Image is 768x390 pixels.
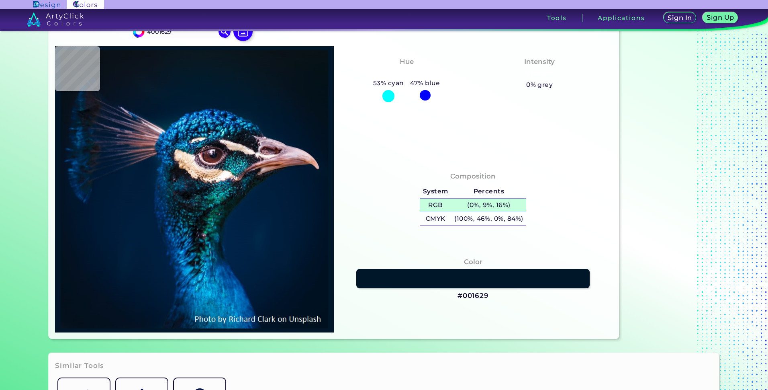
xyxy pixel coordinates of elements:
h5: 53% cyan [370,78,407,88]
h5: Sign In [668,15,691,21]
h3: Similar Tools [55,361,104,371]
img: ArtyClick Design logo [33,1,60,8]
h3: Tools [547,15,567,21]
h5: (0%, 9%, 16%) [451,199,527,212]
h5: 47% blue [407,78,443,88]
h3: Vibrant [522,69,557,78]
h5: RGB [420,199,451,212]
h4: Color [464,256,482,268]
h4: Hue [400,56,414,68]
h5: (100%, 46%, 0%, 84%) [451,212,527,226]
h3: #001629 [458,291,489,301]
a: Sign Up [704,12,737,23]
h5: Sign Up [707,14,733,21]
img: img_pavlin.jpg [59,50,330,328]
input: type color.. [144,26,219,37]
img: logo_artyclick_colors_white.svg [27,12,84,27]
h4: Composition [450,170,496,182]
img: icon search [219,26,231,38]
h5: CMYK [420,212,451,226]
a: Sign In [665,12,695,23]
h4: Intensity [524,56,555,68]
h5: Percents [451,185,527,198]
h3: Cyan-Blue [384,69,429,78]
img: icon picture [233,22,253,41]
h5: System [420,185,451,198]
h5: 0% grey [526,80,553,90]
h3: Applications [598,15,645,21]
